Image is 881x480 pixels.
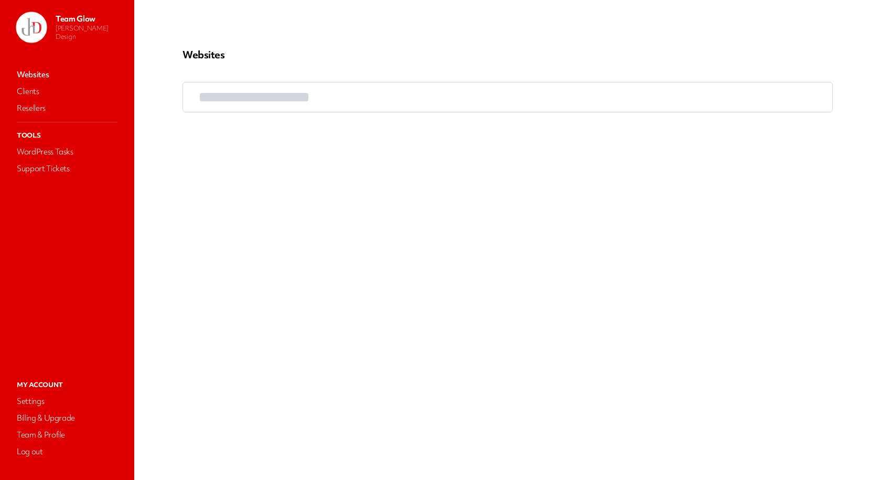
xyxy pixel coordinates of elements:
[182,48,833,61] p: Websites
[15,67,120,82] a: Websites
[15,427,120,442] a: Team & Profile
[56,24,126,41] p: [PERSON_NAME] Design
[15,394,120,409] a: Settings
[15,84,120,99] a: Clients
[15,101,120,116] a: Resellers
[15,161,120,176] a: Support Tickets
[15,378,120,392] p: My Account
[15,144,120,159] a: WordPress Tasks
[15,129,120,142] p: Tools
[15,411,120,425] a: Billing & Upgrade
[15,444,120,459] a: Log out
[56,14,126,24] p: Team Glow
